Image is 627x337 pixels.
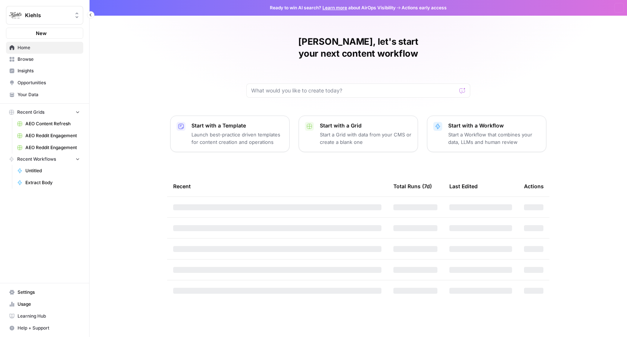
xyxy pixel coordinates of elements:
[25,167,80,174] span: Untitled
[6,310,83,322] a: Learning Hub
[6,28,83,39] button: New
[299,116,418,152] button: Start with a GridStart a Grid with data from your CMS or create a blank one
[18,44,80,51] span: Home
[18,301,80,308] span: Usage
[427,116,546,152] button: Start with a WorkflowStart a Workflow that combines your data, LLMs and human review
[18,289,80,296] span: Settings
[322,5,347,10] a: Learn more
[36,29,47,37] span: New
[6,154,83,165] button: Recent Workflows
[173,176,381,196] div: Recent
[246,36,470,60] h1: [PERSON_NAME], let's start your next content workflow
[25,12,70,19] span: Kiehls
[18,56,80,63] span: Browse
[18,91,80,98] span: Your Data
[14,130,83,142] a: AEO Reddit Engagement
[6,6,83,25] button: Workspace: Kiehls
[17,109,44,116] span: Recent Grids
[448,122,540,129] p: Start with a Workflow
[6,298,83,310] a: Usage
[191,122,283,129] p: Start with a Template
[270,4,396,11] span: Ready to win AI search? about AirOps Visibility
[6,89,83,101] a: Your Data
[17,156,56,163] span: Recent Workflows
[14,177,83,189] a: Extract Body
[6,65,83,77] a: Insights
[170,116,290,152] button: Start with a TemplateLaunch best-practice driven templates for content creation and operations
[25,144,80,151] span: AEO Reddit Engagement
[6,77,83,89] a: Opportunities
[9,9,22,22] img: Kiehls Logo
[6,42,83,54] a: Home
[402,4,447,11] span: Actions early access
[18,79,80,86] span: Opportunities
[18,313,80,319] span: Learning Hub
[6,53,83,65] a: Browse
[393,176,432,196] div: Total Runs (7d)
[25,179,80,186] span: Extract Body
[6,107,83,118] button: Recent Grids
[524,176,544,196] div: Actions
[14,118,83,130] a: AEO Content Refresh
[18,325,80,331] span: Help + Support
[14,142,83,154] a: AEO Reddit Engagement
[448,131,540,146] p: Start a Workflow that combines your data, LLMs and human review
[14,165,83,177] a: Untitled
[6,286,83,298] a: Settings
[6,322,83,334] button: Help + Support
[251,87,456,94] input: What would you like to create today?
[191,131,283,146] p: Launch best-practice driven templates for content creation and operations
[18,67,80,74] span: Insights
[449,176,478,196] div: Last Edited
[320,131,412,146] p: Start a Grid with data from your CMS or create a blank one
[25,132,80,139] span: AEO Reddit Engagement
[25,120,80,127] span: AEO Content Refresh
[320,122,412,129] p: Start with a Grid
